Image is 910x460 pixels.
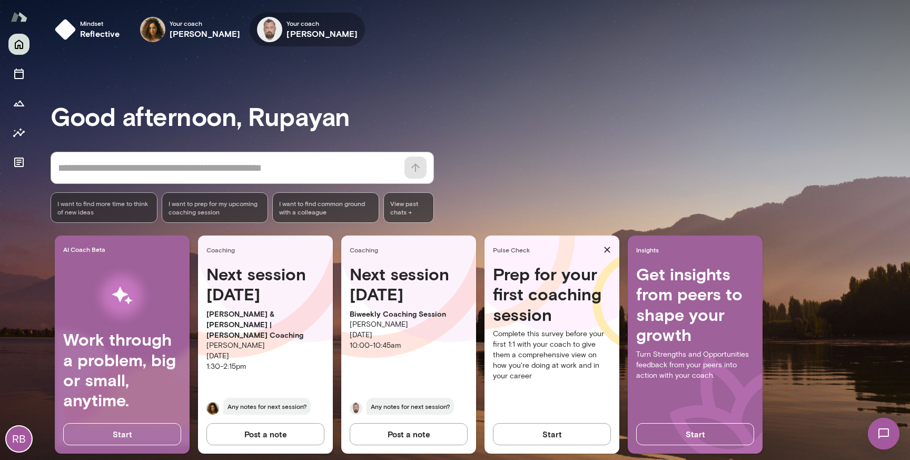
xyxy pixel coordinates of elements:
[350,309,468,319] p: Biweekly Coaching Session
[80,27,120,40] h6: reflective
[636,349,754,381] p: Turn Strengths and Opportunities feedback from your peers into action with your coach.
[636,423,754,445] button: Start
[55,19,76,40] img: mindset
[162,192,269,223] div: I want to prep for my upcoming coaching session
[8,122,29,143] button: Insights
[493,329,611,381] p: Complete this survey before your first 1:1 with your coach to give them a comprehensive view on h...
[206,309,324,340] p: [PERSON_NAME] & [PERSON_NAME] | [PERSON_NAME] Coaching
[63,329,181,410] h4: Work through a problem, big or small, anytime.
[206,351,324,361] p: [DATE]
[8,63,29,84] button: Sessions
[6,426,32,452] div: RB
[11,7,27,27] img: Mento
[80,19,120,27] span: Mindset
[383,192,434,223] span: View past chats ->
[286,19,358,27] span: Your coach
[350,330,468,340] p: [DATE]
[8,152,29,173] button: Documents
[272,192,379,223] div: I want to find common ground with a colleague
[223,398,311,415] span: Any notes for next session?
[206,402,219,415] img: Najla
[63,423,181,445] button: Start
[206,340,324,351] p: [PERSON_NAME]
[206,423,324,445] button: Post a note
[169,199,262,216] span: I want to prep for my upcoming coaching session
[63,245,185,253] span: AI Coach Beta
[350,402,362,415] img: Andrii
[350,264,468,305] h4: Next session [DATE]
[636,246,758,254] span: Insights
[51,13,128,46] button: Mindsetreflective
[206,264,324,305] h4: Next session [DATE]
[636,264,754,345] h4: Get insights from peers to shape your growth
[75,262,169,329] img: AI Workflows
[493,423,611,445] button: Start
[350,340,468,351] p: 10:00 - 10:45am
[8,93,29,114] button: Growth Plan
[493,246,599,254] span: Pulse Check
[350,423,468,445] button: Post a note
[51,101,910,131] h3: Good afternoon, Rupayan
[350,246,472,254] span: Coaching
[8,34,29,55] button: Home
[133,13,248,46] div: Najla ElmachtoubYour coach[PERSON_NAME]
[493,264,611,325] h4: Prep for your first coaching session
[367,398,454,415] span: Any notes for next session?
[250,13,365,46] div: Andrii DehtiarovYour coach[PERSON_NAME]
[51,192,157,223] div: I want to find more time to think of new ideas
[206,246,329,254] span: Coaching
[170,19,241,27] span: Your coach
[257,17,282,42] img: Andrii Dehtiarov
[350,319,468,330] p: [PERSON_NAME]
[279,199,372,216] span: I want to find common ground with a colleague
[140,17,165,42] img: Najla Elmachtoub
[170,27,241,40] h6: [PERSON_NAME]
[57,199,151,216] span: I want to find more time to think of new ideas
[206,361,324,372] p: 1:30 - 2:15pm
[286,27,358,40] h6: [PERSON_NAME]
